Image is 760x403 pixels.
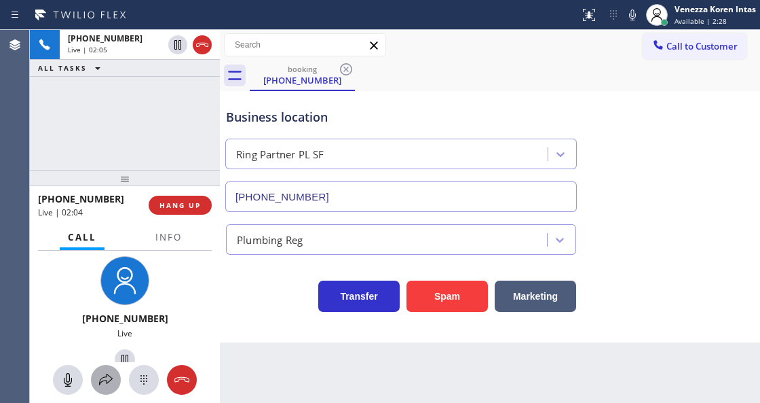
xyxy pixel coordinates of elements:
[237,232,303,247] div: Plumbing Reg
[38,207,83,218] span: Live | 02:04
[149,196,212,215] button: HANG UP
[155,231,182,243] span: Info
[159,200,201,210] span: HANG UP
[115,349,135,370] button: Hold Customer
[225,34,385,56] input: Search
[643,33,746,59] button: Call to Customer
[91,365,121,395] button: Open directory
[674,16,727,26] span: Available | 2:28
[236,147,324,162] div: Ring Partner PL SF
[495,281,576,312] button: Marketing
[318,281,400,312] button: Transfer
[38,192,124,205] span: [PHONE_NUMBER]
[226,108,576,126] div: Business location
[193,35,212,54] button: Hang up
[623,5,642,24] button: Mute
[129,365,159,395] button: Open dialpad
[30,60,114,76] button: ALL TASKS
[168,35,187,54] button: Hold Customer
[117,328,132,339] span: Live
[666,40,738,52] span: Call to Customer
[225,181,577,212] input: Phone Number
[674,3,756,15] div: Venezza Koren Intas
[167,365,197,395] button: Hang up
[82,312,168,325] span: [PHONE_NUMBER]
[147,224,190,251] button: Info
[68,45,107,54] span: Live | 02:05
[68,33,142,44] span: [PHONE_NUMBER]
[406,281,488,312] button: Spam
[53,365,83,395] button: Mute
[60,224,104,251] button: Call
[251,64,354,74] div: booking
[251,60,354,90] div: (917) 225-1586
[251,74,354,86] div: [PHONE_NUMBER]
[38,63,87,73] span: ALL TASKS
[68,231,96,243] span: Call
